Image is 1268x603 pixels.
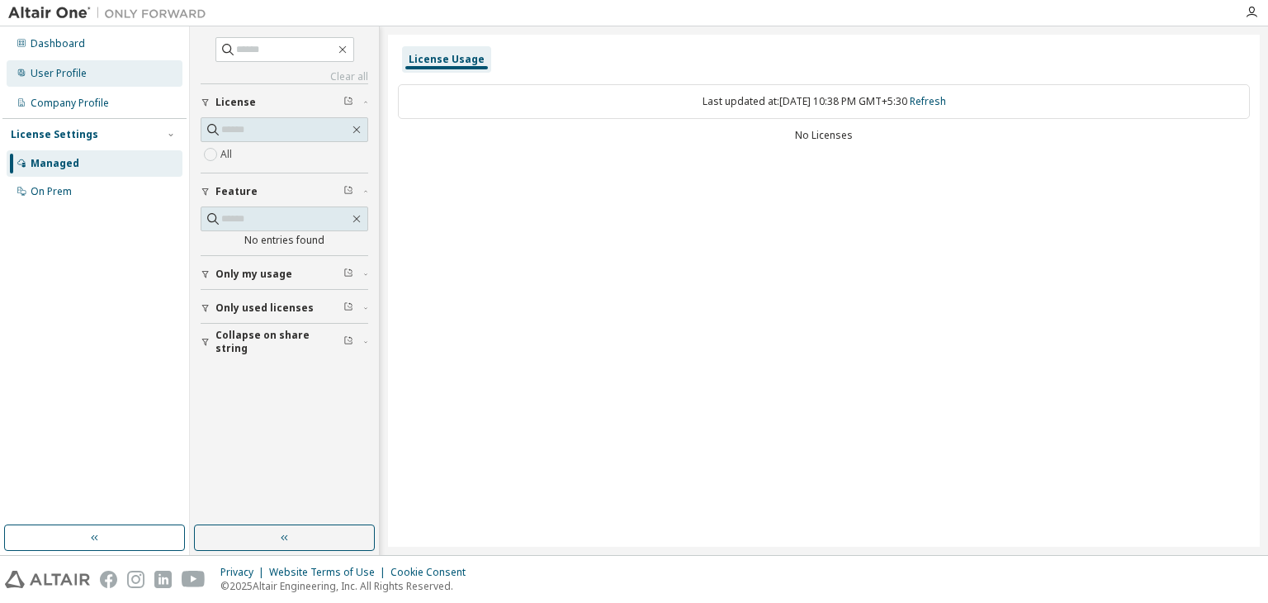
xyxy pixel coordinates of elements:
[398,129,1250,142] div: No Licenses
[215,96,256,109] span: License
[343,96,353,109] span: Clear filter
[31,67,87,80] div: User Profile
[31,97,109,110] div: Company Profile
[31,185,72,198] div: On Prem
[201,324,368,360] button: Collapse on share string
[127,571,144,588] img: instagram.svg
[8,5,215,21] img: Altair One
[201,70,368,83] a: Clear all
[269,566,390,579] div: Website Terms of Use
[215,329,343,355] span: Collapse on share string
[100,571,117,588] img: facebook.svg
[31,37,85,50] div: Dashboard
[215,301,314,315] span: Only used licenses
[5,571,90,588] img: altair_logo.svg
[390,566,475,579] div: Cookie Consent
[343,301,353,315] span: Clear filter
[343,268,353,281] span: Clear filter
[201,234,368,247] div: No entries found
[398,84,1250,119] div: Last updated at: [DATE] 10:38 PM GMT+5:30
[182,571,206,588] img: youtube.svg
[409,53,485,66] div: License Usage
[343,185,353,198] span: Clear filter
[201,256,368,292] button: Only my usage
[215,268,292,281] span: Only my usage
[201,290,368,326] button: Only used licenses
[11,128,98,141] div: License Settings
[31,157,79,170] div: Managed
[154,571,172,588] img: linkedin.svg
[220,145,235,164] label: All
[215,185,258,198] span: Feature
[201,84,368,121] button: License
[201,173,368,210] button: Feature
[220,579,475,593] p: © 2025 Altair Engineering, Inc. All Rights Reserved.
[220,566,269,579] div: Privacy
[910,94,946,108] a: Refresh
[343,335,353,349] span: Clear filter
